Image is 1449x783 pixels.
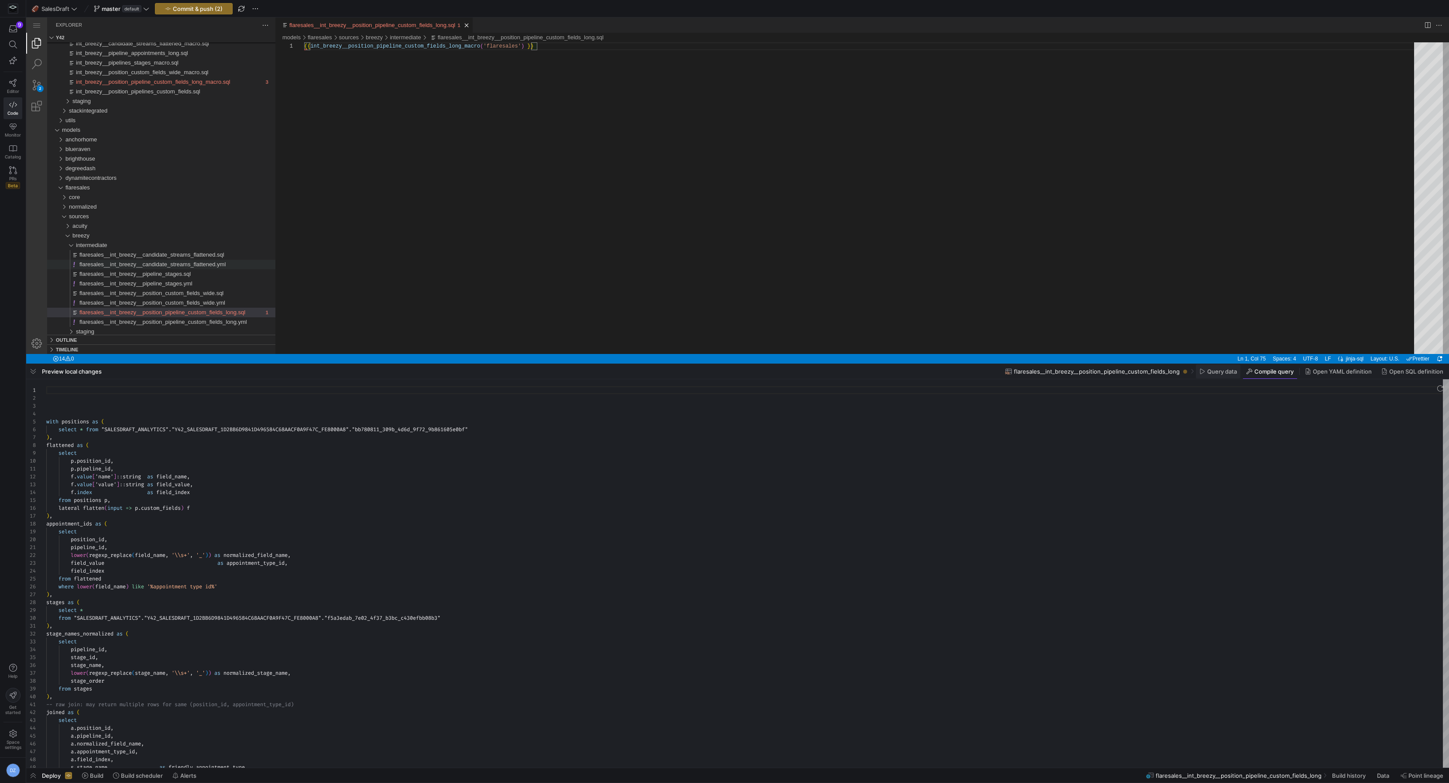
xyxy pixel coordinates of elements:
div: /models/flaresales/sources/breezy/intermediate/flaresales__int_breezy__position_pipeline_custom_f... [44,290,249,300]
div: /models/anchorhome [39,117,249,127]
div: int_breezy__position_pipeline_custom_fields_long_macro.sql [21,60,249,69]
h3: Explorer Section: y42 [30,15,38,25]
div: 3 [26,402,36,410]
span: select [58,426,77,433]
div: /models/flaresales/sources/breezy [46,213,249,223]
div: 18 [26,520,36,528]
a: Close (⌘W) [436,3,445,12]
span: . [168,426,172,433]
span: stackintegrated [43,90,81,96]
div: /macros/sources/breezy/intermediate/int_breezy__pipeline_appointments_long.sql [40,31,249,41]
div: LF [1295,337,1308,346]
div: /models/brighthouse [39,137,249,146]
span: Data [1377,772,1389,779]
button: Open SQL definition [1377,364,1447,379]
span: string [126,481,144,488]
div: /models/flaresales/sources/breezy/intermediate/flaresales__int_breezy__position_custom_fields_wid... [44,281,249,290]
div: 6 [26,426,36,433]
div: flaresales__int_breezy__position_custom_fields_wide.sql [21,271,249,281]
span: breezy [46,215,63,221]
div: normalized [21,185,249,194]
span: "SALESDRAFT_ANALYTICS" [101,426,168,433]
span: Beta [6,182,20,189]
div: acuity [21,204,249,213]
span: Point lineage [1408,772,1443,779]
div: 9 [26,449,36,457]
span: int_breezy__position_pipelines_custom_fields.sql [50,71,174,77]
a: Editor Language Status: Formatting, There are multiple formatters for 'jinja-sql' files. One of t... [1310,337,1319,346]
span: as [77,442,83,449]
a: UTF-8 [1275,337,1294,346]
button: Query data [1195,364,1241,379]
a: Catalog [3,141,22,163]
div: /models/flaresales/sources [43,194,249,204]
button: Help [3,660,22,683]
span: "bb780811_309b_4d6d_9f72_9b861605e0bf" [352,426,468,433]
button: Compile query [1243,364,1298,379]
span: macro [438,26,454,32]
div: check-all Prettier [1377,337,1407,346]
div: 12 [26,473,36,481]
span: positions [62,418,89,425]
span: Build history [1332,772,1366,779]
div: Outline Section [21,317,249,327]
span: . [138,505,141,512]
span: ) [46,512,49,519]
button: 9 [3,21,22,37]
span: flaresales__int_breezy__position_pipeline_custom_fields_long [1014,368,1180,375]
button: Build history [1328,768,1371,783]
span: ) [495,26,498,32]
span: , [49,512,52,519]
span: f [71,481,74,488]
span: acuity [46,205,61,212]
div: degreedash [21,146,249,156]
span: . [74,473,77,480]
a: Spacesettings [3,726,22,754]
div: models [21,108,249,117]
span: pipeline_id [77,465,110,472]
a: Code [3,97,22,119]
div: /models/flaresales/sources/breezy/intermediate [50,223,249,233]
div: /models/flaresales/normalized [43,185,249,194]
span: . [74,481,77,488]
div: /models/flaresales/sources/acuity [46,204,249,213]
a: Ln 1, Col 75 [1209,337,1242,346]
span: as [92,418,98,425]
span: flaresales__int_breezy__pipeline_stages.yml [53,263,166,269]
div: sources [21,194,249,204]
div: 16 [26,504,36,512]
span: f [71,489,74,496]
span: 'flaresales' [457,26,494,32]
span: Preview local changes [42,368,102,375]
div: /macros/sources/breezy/intermediate/int_breezy__candidate_streams_flattened_macro.sql [40,21,249,31]
a: flaresales__int_breezy__position_pipeline_custom_fields_long.sql [263,4,429,11]
span: int_breezy__pipelines_stages_macro.sql [50,42,152,48]
span: Help [7,673,18,679]
span: as [147,473,153,480]
div: flaresales__int_breezy__position_pipeline_custom_fields_long.sql [249,25,1423,337]
span: Monitor [5,132,21,137]
span: . [74,465,77,472]
div: Timeline Section [21,327,249,337]
div: int_breezy__position_pipelines_custom_fields.sql [21,69,249,79]
span: , [104,536,107,543]
div: 4 [26,410,36,418]
a: sources [313,17,333,23]
span: normalized [43,186,71,192]
span: with [46,418,58,425]
span: :: [120,481,126,488]
a: Errors: 14 [24,337,50,346]
div: /macros/sources/stackintegrated [43,89,249,98]
div: 20 [26,536,36,543]
div: /models [36,108,249,117]
span: ( [104,520,107,527]
span: int_breezy__position_pipeline_custom_fields_long_macro.sql [50,61,204,68]
div: anchorhome [21,117,249,127]
span: PRs [9,176,17,181]
div: /macros/sources/breezy/intermediate/int_breezy__position_pipelines_custom_fields.sql [40,69,249,79]
div: 7 [26,433,36,441]
div: intermediate [21,223,249,233]
div: brighthouse [21,137,249,146]
div: staging [21,79,249,89]
ul: Tab actions [434,3,446,12]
